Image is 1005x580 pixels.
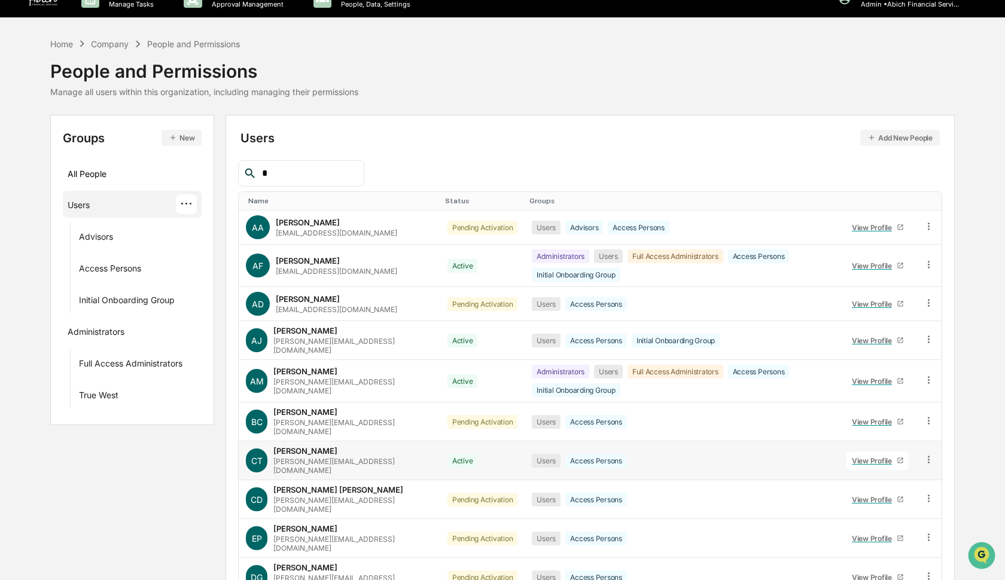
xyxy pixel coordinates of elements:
[846,257,909,275] a: View Profile
[79,231,113,246] div: Advisors
[276,294,340,304] div: [PERSON_NAME]
[532,365,589,378] div: Administrators
[252,222,264,233] span: AA
[565,297,627,311] div: Access Persons
[447,297,518,311] div: Pending Activation
[273,496,433,514] div: [PERSON_NAME][EMAIL_ADDRESS][DOMAIN_NAME]
[99,151,148,163] span: Attestations
[273,326,337,335] div: [PERSON_NAME]
[273,535,433,552] div: [PERSON_NAME][EMAIL_ADDRESS][DOMAIN_NAME]
[68,164,197,184] div: All People
[852,261,897,270] div: View Profile
[565,221,603,234] div: Advisors
[846,331,909,350] a: View Profile
[532,383,620,397] div: Initial Onboarding Group
[251,494,263,505] span: CD
[273,524,337,533] div: [PERSON_NAME]
[252,261,263,271] span: AF
[147,39,240,49] div: People and Permissions
[532,415,561,429] div: Users
[925,197,937,205] div: Toggle SortBy
[273,485,403,494] div: [PERSON_NAME] [PERSON_NAME]
[50,51,358,82] div: People and Permissions
[728,365,790,378] div: Access Persons
[87,152,96,161] div: 🗄️
[532,297,561,311] div: Users
[565,532,627,545] div: Access Persons
[79,295,175,309] div: Initial Onboarding Group
[846,372,909,390] a: View Profile
[273,418,433,436] div: [PERSON_NAME][EMAIL_ADDRESS][DOMAIN_NAME]
[273,337,433,355] div: [PERSON_NAME][EMAIL_ADDRESS][DOMAIN_NAME]
[12,91,33,113] img: 1746055101610-c473b297-6a78-478c-a979-82029cc54cd1
[273,457,433,475] div: [PERSON_NAME][EMAIL_ADDRESS][DOMAIN_NAME]
[532,334,561,347] div: Users
[79,358,182,373] div: Full Access Administrators
[273,367,337,376] div: [PERSON_NAME]
[248,197,435,205] div: Toggle SortBy
[50,39,73,49] div: Home
[632,334,720,347] div: Initial Onboarding Group
[252,533,262,544] span: EP
[846,295,909,313] a: View Profile
[532,268,620,282] div: Initial Onboarding Group
[276,267,397,276] div: [EMAIL_ADDRESS][DOMAIN_NAME]
[68,200,90,214] div: Users
[628,365,723,378] div: Full Access Administrators
[276,218,340,227] div: [PERSON_NAME]
[50,87,358,97] div: Manage all users within this organization, including managing their permissions
[251,335,262,346] span: AJ
[447,221,518,234] div: Pending Activation
[565,454,627,468] div: Access Persons
[532,249,589,263] div: Administrators
[852,456,897,465] div: View Profile
[532,493,561,506] div: Users
[565,493,627,506] div: Access Persons
[447,493,518,506] div: Pending Activation
[24,151,77,163] span: Preclearance
[844,197,911,205] div: Toggle SortBy
[119,203,145,212] span: Pylon
[447,334,478,347] div: Active
[447,259,478,273] div: Active
[565,415,627,429] div: Access Persons
[846,490,909,509] a: View Profile
[79,263,141,277] div: Access Persons
[846,413,909,431] a: View Profile
[63,130,202,146] div: Groups
[82,146,153,167] a: 🗄️Attestations
[276,305,397,314] div: [EMAIL_ADDRESS][DOMAIN_NAME]
[41,91,196,103] div: Start new chat
[628,249,723,263] div: Full Access Administrators
[852,223,897,232] div: View Profile
[240,130,940,146] div: Users
[12,175,22,184] div: 🔎
[532,221,561,234] div: Users
[447,532,518,545] div: Pending Activation
[967,541,999,573] iframe: Open customer support
[276,256,340,265] div: [PERSON_NAME]
[251,456,263,466] span: CT
[852,495,897,504] div: View Profile
[273,407,337,417] div: [PERSON_NAME]
[594,365,623,378] div: Users
[162,130,202,146] button: New
[24,173,75,185] span: Data Lookup
[7,169,80,190] a: 🔎Data Lookup
[447,454,478,468] div: Active
[252,299,264,309] span: AD
[447,374,478,388] div: Active
[12,152,22,161] div: 🖐️
[251,417,263,427] span: BC
[852,534,897,543] div: View Profile
[84,202,145,212] a: Powered byPylon
[532,454,561,468] div: Users
[445,197,520,205] div: Toggle SortBy
[273,563,337,572] div: [PERSON_NAME]
[41,103,151,113] div: We're available if you need us!
[276,228,397,237] div: [EMAIL_ADDRESS][DOMAIN_NAME]
[250,376,264,386] span: AM
[68,326,124,341] div: Administrators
